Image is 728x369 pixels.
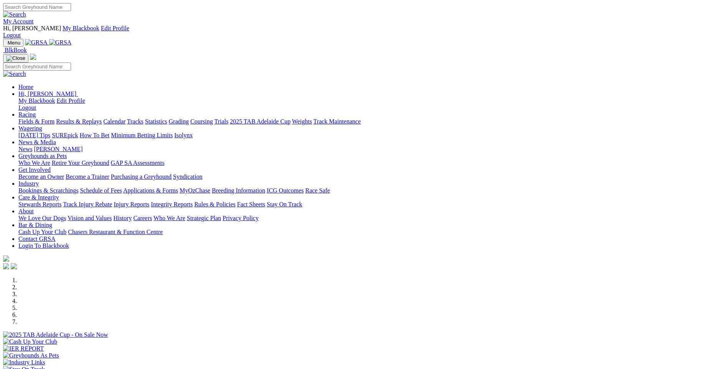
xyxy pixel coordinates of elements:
div: Hi, [PERSON_NAME] [18,97,725,111]
a: Rules & Policies [194,201,236,208]
a: Calendar [103,118,125,125]
a: Home [18,84,33,90]
div: Industry [18,187,725,194]
a: Hi, [PERSON_NAME] [18,91,78,97]
a: Coursing [190,118,213,125]
a: My Blackbook [63,25,99,31]
a: Greyhounds as Pets [18,153,67,159]
a: Race Safe [305,187,330,194]
img: 2025 TAB Adelaide Cup - On Sale Now [3,331,108,338]
img: Cash Up Your Club [3,338,57,345]
a: Bookings & Scratchings [18,187,78,194]
a: 2025 TAB Adelaide Cup [230,118,291,125]
a: About [18,208,34,214]
a: Become an Owner [18,173,64,180]
div: Care & Integrity [18,201,725,208]
a: Industry [18,180,39,187]
span: Menu [8,40,20,46]
a: Wagering [18,125,42,132]
a: Injury Reports [114,201,149,208]
img: facebook.svg [3,263,9,269]
a: Weights [292,118,312,125]
a: Applications & Forms [123,187,178,194]
input: Search [3,3,71,11]
a: Track Maintenance [314,118,361,125]
a: Racing [18,111,36,118]
img: Greyhounds As Pets [3,352,59,359]
a: Cash Up Your Club [18,229,66,235]
a: News & Media [18,139,56,145]
a: Results & Replays [56,118,102,125]
img: IER REPORT [3,345,44,352]
div: About [18,215,725,222]
a: MyOzChase [180,187,210,194]
a: Edit Profile [57,97,85,104]
div: Wagering [18,132,725,139]
img: Close [6,55,25,61]
a: Careers [133,215,152,221]
img: GRSA [25,39,48,46]
a: Get Involved [18,166,51,173]
span: Hi, [PERSON_NAME] [3,25,61,31]
a: Purchasing a Greyhound [111,173,172,180]
a: Fact Sheets [237,201,265,208]
img: logo-grsa-white.png [30,54,36,60]
img: twitter.svg [11,263,17,269]
a: Grading [169,118,189,125]
span: Hi, [PERSON_NAME] [18,91,76,97]
a: Schedule of Fees [80,187,122,194]
a: Who We Are [18,160,50,166]
a: Vision and Values [68,215,112,221]
div: Get Involved [18,173,725,180]
a: Become a Trainer [66,173,109,180]
a: SUREpick [52,132,78,138]
button: Toggle navigation [3,39,23,47]
a: My Account [3,18,34,25]
a: Edit Profile [101,25,129,31]
a: Breeding Information [212,187,265,194]
a: Fields & Form [18,118,54,125]
div: Racing [18,118,725,125]
a: Minimum Betting Limits [111,132,173,138]
a: BlkBook [3,47,27,53]
a: How To Bet [80,132,110,138]
img: Search [3,71,26,77]
img: GRSA [49,39,72,46]
a: Stay On Track [267,201,302,208]
a: My Blackbook [18,97,55,104]
a: [PERSON_NAME] [34,146,83,152]
a: We Love Our Dogs [18,215,66,221]
a: Chasers Restaurant & Function Centre [68,229,163,235]
img: Search [3,11,26,18]
a: ICG Outcomes [267,187,304,194]
a: Strategic Plan [187,215,221,221]
a: Syndication [173,173,202,180]
a: Login To Blackbook [18,242,69,249]
a: Privacy Policy [223,215,259,221]
a: Logout [18,104,36,111]
a: Trials [214,118,228,125]
a: Isolynx [174,132,193,138]
a: Integrity Reports [151,201,193,208]
a: Care & Integrity [18,194,59,201]
button: Toggle navigation [3,54,28,63]
div: My Account [3,25,725,39]
input: Search [3,63,71,71]
a: Bar & Dining [18,222,52,228]
img: logo-grsa-white.png [3,255,9,262]
div: Bar & Dining [18,229,725,236]
div: News & Media [18,146,725,153]
a: History [113,215,132,221]
a: GAP SA Assessments [111,160,165,166]
a: Track Injury Rebate [63,201,112,208]
div: Greyhounds as Pets [18,160,725,166]
a: Who We Are [154,215,185,221]
a: Logout [3,32,21,38]
a: Stewards Reports [18,201,61,208]
a: Statistics [145,118,167,125]
a: Retire Your Greyhound [52,160,109,166]
a: Contact GRSA [18,236,55,242]
a: News [18,146,32,152]
span: BlkBook [5,47,27,53]
img: Industry Links [3,359,45,366]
